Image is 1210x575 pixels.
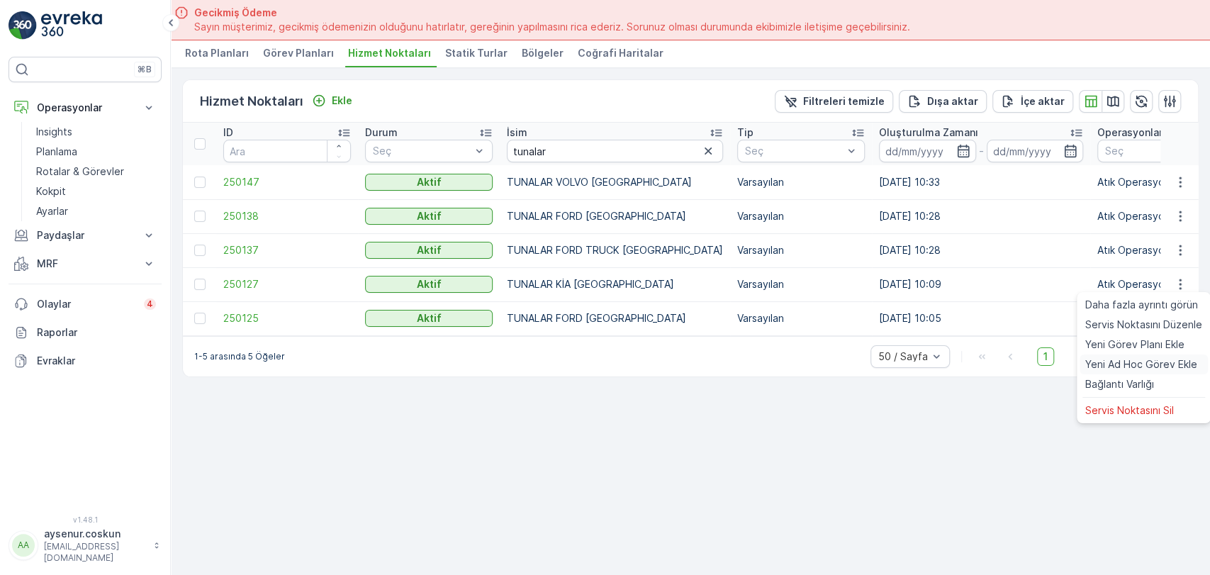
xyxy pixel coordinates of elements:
p: 1-5 arasında 5 Öğeler [194,351,285,362]
p: Aktif [417,209,442,223]
p: Olaylar [37,297,135,311]
button: Dışa aktar [899,90,987,113]
p: Durum [365,125,398,140]
input: dd/mm/yyyy [879,140,976,162]
button: İçe aktar [992,90,1073,113]
img: logo_light-DOdMpM7g.png [41,11,102,40]
span: v 1.48.1 [9,515,162,524]
button: Filtreleri temizle [775,90,893,113]
a: Evraklar [9,347,162,375]
td: Varsayılan [730,199,872,233]
p: Aktif [417,175,442,189]
input: Ara [223,140,351,162]
a: Kokpit [30,182,162,201]
p: İsim [507,125,527,140]
td: [DATE] 10:28 [872,199,1090,233]
span: Sayın müşterimiz, gecikmiş ödemenizin olduğunu hatırlatır, gereğinin yapılmasını rica ederiz. Sor... [194,20,910,34]
p: Kokpit [36,184,66,199]
img: logo [9,11,37,40]
a: Planlama [30,142,162,162]
p: Rotalar & Görevler [36,164,124,179]
td: TUNALAR FORD TRUCK [GEOGRAPHIC_DATA] [500,233,730,267]
p: Aktif [417,311,442,325]
p: - [979,143,984,160]
a: Ayarlar [30,201,162,221]
td: TUNALAR KİA [GEOGRAPHIC_DATA] [500,267,730,301]
button: Aktif [365,310,493,327]
p: Seç [373,144,471,158]
a: 250125 [223,311,351,325]
a: Insights [30,122,162,142]
a: Olaylar4 [9,290,162,318]
p: [EMAIL_ADDRESS][DOMAIN_NAME] [44,541,146,564]
p: Tip [737,125,754,140]
a: 250137 [223,243,351,257]
a: 250147 [223,175,351,189]
div: Toggle Row Selected [194,211,206,222]
p: ID [223,125,233,140]
p: Seç [1105,144,1203,158]
p: Aktif [417,277,442,291]
td: Varsayılan [730,165,872,199]
span: Hizmet Noktaları [348,46,431,60]
a: 250127 [223,277,351,291]
span: Servis Noktasını Sil [1085,403,1174,418]
button: Aktif [365,174,493,191]
div: Toggle Row Selected [194,177,206,188]
p: Aktif [417,243,442,257]
p: ⌘B [138,64,152,75]
a: Raporlar [9,318,162,347]
input: Ara [507,140,723,162]
span: Daha fazla ayrıntı görün [1085,298,1198,312]
div: Toggle Row Selected [194,279,206,290]
p: İçe aktar [1021,94,1065,108]
button: AAaysenur.coskun[EMAIL_ADDRESS][DOMAIN_NAME] [9,527,162,564]
p: MRF [37,257,133,271]
p: Oluşturulma Zamanı [879,125,978,140]
td: Varsayılan [730,267,872,301]
p: Raporlar [37,325,156,340]
td: TUNALAR FORD [GEOGRAPHIC_DATA] [500,301,730,335]
span: Görev Planları [263,46,334,60]
div: AA [12,534,35,557]
td: [DATE] 10:33 [872,165,1090,199]
button: Aktif [365,208,493,225]
span: Yeni Ad Hoc Görev Ekle [1085,357,1197,372]
p: Filtreleri temizle [803,94,885,108]
p: Paydaşlar [37,228,133,242]
td: [DATE] 10:28 [872,233,1090,267]
a: 250138 [223,209,351,223]
p: Evraklar [37,354,156,368]
button: MRF [9,250,162,278]
td: TUNALAR FORD [GEOGRAPHIC_DATA] [500,199,730,233]
p: Hizmet Noktaları [200,91,303,111]
a: Yeni Görev Planı Ekle [1080,335,1208,355]
button: Aktif [365,242,493,259]
p: 4 [147,298,153,310]
button: Operasyonlar [9,94,162,122]
div: Toggle Row Selected [194,313,206,324]
span: Coğrafi Haritalar [578,46,663,60]
div: Toggle Row Selected [194,245,206,256]
p: Seç [745,144,843,158]
a: Daha fazla ayrıntı görün [1080,295,1208,315]
p: Operasyonlar [1097,125,1163,140]
td: TUNALAR VOLVO [GEOGRAPHIC_DATA] [500,165,730,199]
p: Ekle [332,94,352,108]
span: Rota Planları [185,46,249,60]
button: Aktif [365,276,493,293]
span: Yeni Görev Planı Ekle [1085,337,1184,352]
span: 1 [1037,347,1054,366]
td: Varsayılan [730,233,872,267]
a: Servis Noktasını Düzenle [1080,315,1208,335]
span: Gecikmiş Ödeme [194,6,910,20]
td: Varsayılan [730,301,872,335]
p: aysenur.coskun [44,527,146,541]
span: Bağlantı Varlığı [1085,377,1154,391]
td: [DATE] 10:09 [872,267,1090,301]
button: Ekle [306,92,358,109]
